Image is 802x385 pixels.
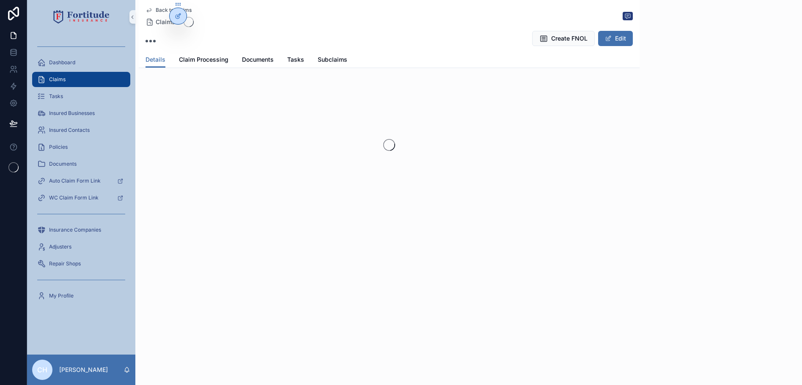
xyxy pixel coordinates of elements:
[32,123,130,138] a: Insured Contacts
[32,89,130,104] a: Tasks
[146,55,165,64] span: Details
[49,127,90,134] span: Insured Contacts
[598,31,633,46] button: Edit
[32,173,130,188] a: Auto Claim Form Link
[287,52,304,69] a: Tasks
[49,292,74,299] span: My Profile
[32,106,130,121] a: Insured Businesses
[49,76,66,83] span: Claims
[156,18,175,26] span: Claims
[146,18,175,26] a: Claims
[49,243,71,250] span: Adjusters
[32,156,130,172] a: Documents
[49,59,75,66] span: Dashboard
[53,10,110,24] img: App logo
[318,55,347,64] span: Subclaims
[32,239,130,254] a: Adjusters
[49,144,68,150] span: Policies
[59,366,108,374] p: [PERSON_NAME]
[287,55,304,64] span: Tasks
[242,52,274,69] a: Documents
[37,365,47,375] span: CH
[532,31,595,46] button: Create FNOL
[32,72,130,87] a: Claims
[156,7,192,14] span: Back to Claims
[32,256,130,271] a: Repair Shops
[49,177,101,184] span: Auto Claim Form Link
[179,55,228,64] span: Claim Processing
[49,93,63,100] span: Tasks
[49,194,99,201] span: WC Claim Form Link
[27,34,135,314] div: scrollable content
[32,190,130,205] a: WC Claim Form Link
[49,227,101,233] span: Insurance Companies
[146,52,165,68] a: Details
[32,288,130,303] a: My Profile
[146,7,192,14] a: Back to Claims
[32,139,130,155] a: Policies
[318,52,347,69] a: Subclaims
[179,52,228,69] a: Claim Processing
[551,34,588,43] span: Create FNOL
[32,55,130,70] a: Dashboard
[49,110,95,117] span: Insured Businesses
[49,161,77,167] span: Documents
[32,222,130,238] a: Insurance Companies
[242,55,274,64] span: Documents
[49,260,81,267] span: Repair Shops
